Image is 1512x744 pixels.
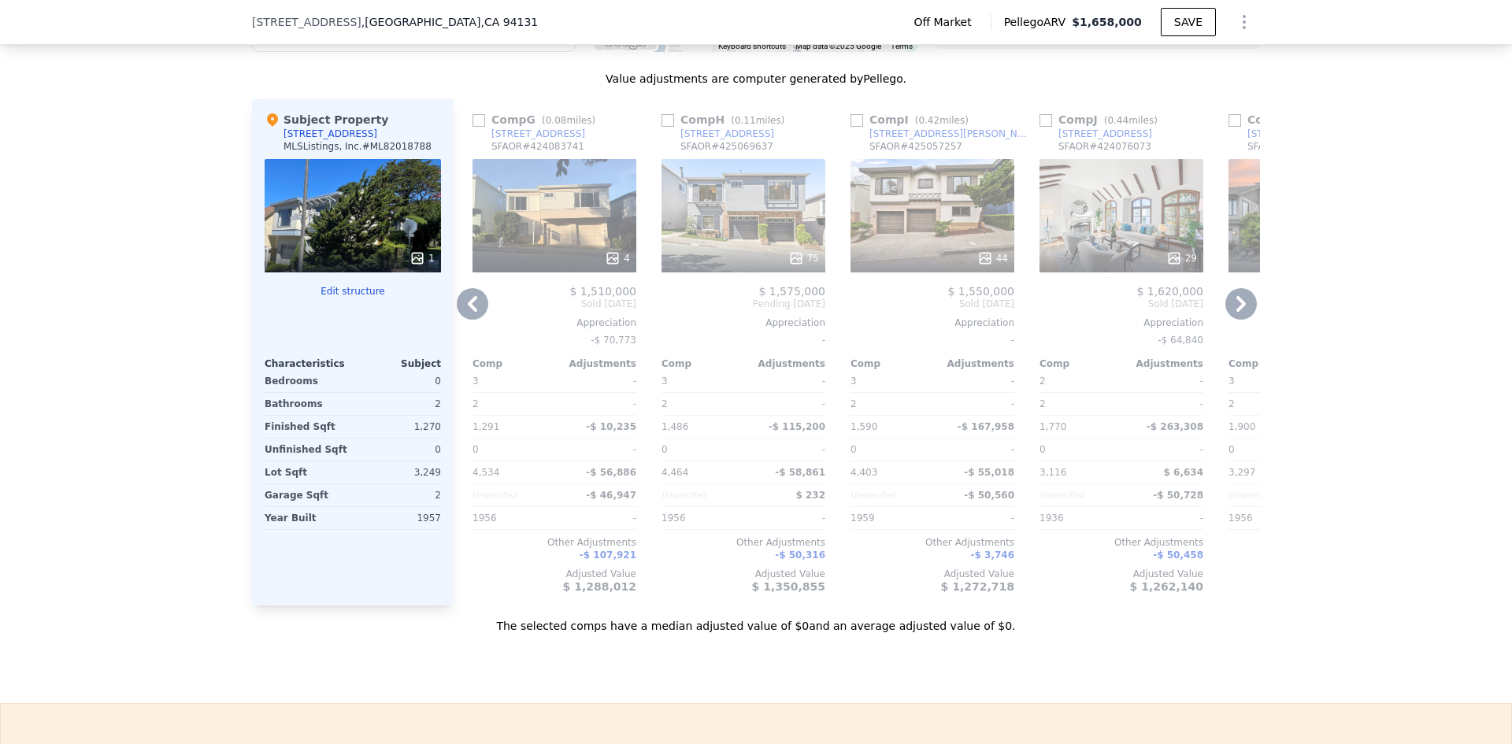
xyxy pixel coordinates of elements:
[718,41,786,52] button: Keyboard shortcuts
[472,421,499,432] span: 1,291
[661,128,774,140] a: [STREET_ADDRESS]
[661,444,668,455] span: 0
[1147,421,1203,432] span: -$ 263,308
[850,484,929,506] div: Unspecified
[1228,467,1255,478] span: 3,297
[1004,14,1073,30] span: Pellego ARV
[283,128,377,140] div: [STREET_ADDRESS]
[356,416,441,438] div: 1,270
[1039,484,1118,506] div: Unspecified
[661,393,740,415] div: 2
[775,467,825,478] span: -$ 58,861
[850,376,857,387] span: 3
[661,568,825,580] div: Adjusted Value
[356,507,441,529] div: 1957
[747,439,825,461] div: -
[661,357,743,370] div: Comp
[265,370,350,392] div: Bedrooms
[1039,316,1203,329] div: Appreciation
[1228,6,1260,38] button: Show Options
[1228,316,1392,329] div: Appreciation
[936,393,1014,415] div: -
[1039,507,1118,529] div: 1936
[850,393,929,415] div: 2
[472,128,585,140] a: [STREET_ADDRESS]
[1039,444,1046,455] span: 0
[591,335,636,346] span: -$ 70,773
[1125,439,1203,461] div: -
[605,250,630,266] div: 4
[1072,16,1142,28] span: $1,658,000
[661,536,825,549] div: Other Adjustments
[265,112,388,128] div: Subject Property
[941,580,1014,593] span: $ 1,272,718
[850,507,929,529] div: 1959
[747,393,825,415] div: -
[850,536,1014,549] div: Other Adjustments
[409,250,435,266] div: 1
[1039,467,1066,478] span: 3,116
[361,14,538,30] span: , [GEOGRAPHIC_DATA]
[1228,112,1357,128] div: Comp K
[850,112,975,128] div: Comp I
[869,140,962,153] div: SFAOR # 425057257
[472,484,551,506] div: Unspecified
[472,393,551,415] div: 2
[265,484,350,506] div: Garage Sqft
[1039,376,1046,387] span: 2
[1158,335,1203,346] span: -$ 64,840
[472,444,479,455] span: 0
[265,357,353,370] div: Characteristics
[558,393,636,415] div: -
[850,444,857,455] span: 0
[491,140,584,153] div: SFAOR # 424083741
[932,357,1014,370] div: Adjustments
[735,115,756,126] span: 0.11
[1164,467,1203,478] span: $ 6,634
[472,467,499,478] span: 4,534
[936,370,1014,392] div: -
[356,393,441,415] div: 2
[1098,115,1164,126] span: ( miles)
[558,507,636,529] div: -
[795,42,881,50] span: Map data ©2025 Google
[1228,421,1255,432] span: 1,900
[850,298,1014,310] span: Sold [DATE]
[964,467,1014,478] span: -$ 55,018
[265,439,350,461] div: Unfinished Sqft
[850,357,932,370] div: Comp
[472,568,636,580] div: Adjusted Value
[661,421,688,432] span: 1,486
[661,298,825,310] span: Pending [DATE]
[1125,507,1203,529] div: -
[724,115,791,126] span: ( miles)
[265,285,441,298] button: Edit structure
[1039,536,1203,549] div: Other Adjustments
[1125,393,1203,415] div: -
[265,507,350,529] div: Year Built
[971,550,1014,561] span: -$ 3,746
[472,376,479,387] span: 3
[850,421,877,432] span: 1,590
[661,484,740,506] div: Unspecified
[1125,370,1203,392] div: -
[891,42,913,50] a: Terms (opens in new tab)
[769,421,825,432] span: -$ 115,200
[1228,357,1310,370] div: Comp
[936,439,1014,461] div: -
[977,250,1008,266] div: 44
[958,421,1014,432] span: -$ 167,958
[661,316,825,329] div: Appreciation
[472,112,602,128] div: Comp G
[1058,140,1151,153] div: SFAOR # 424076073
[661,329,825,351] div: -
[472,298,636,310] span: Sold [DATE]
[964,490,1014,501] span: -$ 50,560
[1228,393,1307,415] div: 2
[775,550,825,561] span: -$ 50,316
[569,285,636,298] span: $ 1,510,000
[472,536,636,549] div: Other Adjustments
[850,128,1033,140] a: [STREET_ADDRESS][PERSON_NAME]
[586,467,636,478] span: -$ 56,886
[1161,8,1216,36] button: SAVE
